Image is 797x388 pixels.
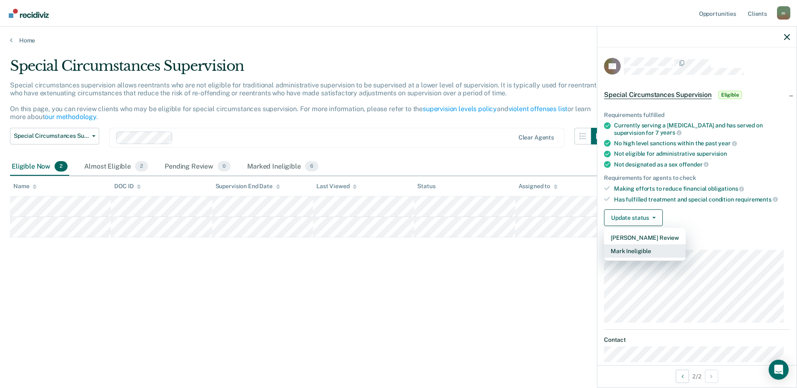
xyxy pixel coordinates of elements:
[13,183,37,190] div: Name
[9,9,49,18] img: Recidiviz
[614,122,790,136] div: Currently serving a [MEDICAL_DATA] and has served on supervision for 7
[519,134,554,141] div: Clear agents
[10,81,600,121] p: Special circumstances supervision allows reentrants who are not eligible for traditional administ...
[519,183,558,190] div: Assigned to
[604,112,790,119] div: Requirements fulfilled
[614,161,790,168] div: Not designated as a sex
[218,161,231,172] span: 0
[216,183,280,190] div: Supervision End Date
[14,132,89,139] span: Special Circumstances Supervision
[660,129,682,136] span: years
[135,161,148,172] span: 2
[769,360,789,380] div: Open Intercom Messenger
[604,231,686,244] button: [PERSON_NAME] Review
[163,158,232,176] div: Pending Review
[604,174,790,182] div: Requirements for agents to check
[697,150,727,157] span: supervision
[777,6,790,20] div: m
[10,37,787,44] a: Home
[55,161,68,172] span: 2
[614,150,790,157] div: Not eligible for administrative
[679,161,709,168] span: offender
[316,183,357,190] div: Last Viewed
[614,139,790,147] div: No high level sanctions within the past
[83,158,150,176] div: Almost Eligible
[676,370,689,383] button: Previous Opportunity
[708,185,744,192] span: obligations
[604,336,790,343] dt: Contact
[114,183,141,190] div: DOC ID
[604,244,686,258] button: Mark Ineligible
[509,105,568,113] a: violent offenses list
[423,105,497,113] a: supervision levels policy
[305,161,318,172] span: 6
[718,91,742,99] span: Eligible
[735,196,778,203] span: requirements
[10,57,608,81] div: Special Circumstances Supervision
[614,185,790,192] div: Making efforts to reduce financial
[246,158,320,176] div: Marked Ineligible
[705,370,718,383] button: Next Opportunity
[604,239,790,246] dt: Supervision
[614,196,790,203] div: Has fulfilled treatment and special condition
[417,183,435,190] div: Status
[718,140,737,147] span: year
[597,82,797,108] div: Special Circumstances SupervisionEligible
[45,113,96,121] a: our methodology
[777,6,790,20] button: Profile dropdown button
[604,91,712,99] span: Special Circumstances Supervision
[10,158,69,176] div: Eligible Now
[597,365,797,387] div: 2 / 2
[604,209,663,226] button: Update status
